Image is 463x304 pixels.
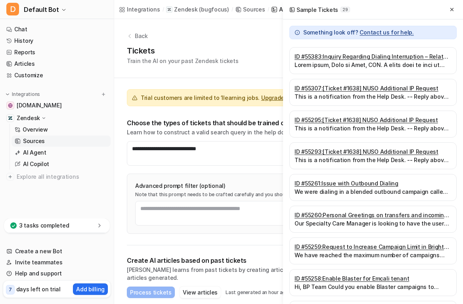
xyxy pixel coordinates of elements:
p: Last generated an hour ago [226,289,289,296]
p: Hi, BP Team Could you enable Blaster campaigns to Emcali tenant. Thank you [PERSON_NAME]. [295,283,452,291]
p: Lorem ipsum, Dolo si Amet, CON. A elits doei te inci ut laboree. [Dolorem] Aliq enim ad minimve q... [295,61,452,69]
a: ID #55383:Inquiry Regarding Dialing Interruption – Related to Ticket #54431 [295,52,452,61]
a: ID #55260:Personal Greetings on transfers and incoming calls [295,211,452,219]
a: ID #55295:[Ticket #1638] NUSO Additional IP Request [295,116,452,124]
p: ( bugfocus ) [199,6,229,13]
p: Integrations [12,91,40,98]
button: Integrations [3,90,42,98]
p: Our Specialty Care Manager is looking to have the user greetings play whenever a call is coming i... [295,219,452,228]
p: We have reached the maximum number of campaigns allowed in Bright Pattern. In order to continue w... [295,251,452,259]
img: explore all integrations [6,173,14,181]
p: Choose the types of tickets that should be trained on [127,119,292,127]
a: Upgrade your plan [261,94,311,101]
a: Help and support [3,268,111,279]
a: Zendesk(bugfocus) [166,6,229,13]
a: ID #55261:Issue with Outbound Dialing [295,179,452,187]
p: Advanced prompt filter (optional) [135,182,442,190]
a: Overview [11,124,111,135]
p: AI Agent [23,149,46,157]
span: [DOMAIN_NAME] [17,101,61,109]
p: AI Copilot [23,160,49,168]
div: Sources [243,5,265,13]
button: Process tickets [127,287,175,298]
a: ID #55293:[Ticket #1638] NUSO Additional IP Request [295,147,452,156]
a: AI Copilot [11,159,111,170]
a: Sources [11,136,111,147]
a: ID #55307:[Ticket #1638] NUSO Additional IP Request [295,84,452,92]
button: View articles [180,287,221,298]
span: / [268,6,269,13]
h1: Tickets [127,45,239,57]
a: Reports [3,47,111,58]
p: 7 [9,286,12,293]
div: AI Agents for tickets [279,5,337,13]
p: Add billing [76,285,105,293]
a: Explore all integrations [3,171,111,182]
a: help.brightpattern.com[DOMAIN_NAME] [3,100,111,111]
p: Zendesk [17,114,40,122]
span: Contact us for help. [360,29,413,36]
a: Create a new Bot [3,246,111,257]
p: Something look off? [303,29,414,36]
p: Back [135,32,148,40]
p: Learn how to construct a valid search query in the help docs. [127,128,292,136]
img: help.brightpattern.com [8,103,13,108]
p: This is a notification from the Help Desk. -- Reply above this line to add a comment -- header lo... [295,124,452,132]
span: Default Bot [24,4,59,15]
a: AI Agents for tickets [271,5,337,13]
img: expand menu [5,92,10,97]
p: Note that this prompt needs to be crafted carefully and you should proceed with caution. [135,191,442,198]
p: This is a notification from the Help Desk. -- Reply above this line to add a comment -- header lo... [295,156,452,164]
span: / [163,6,164,13]
a: Chat [3,24,111,35]
a: Articles [3,58,111,69]
img: menu_add.svg [101,92,106,97]
div: Integrations [127,5,160,13]
a: Sources [235,5,265,13]
span: / [231,6,233,13]
p: Zendesk [174,6,197,13]
a: Customize [3,70,111,81]
a: Invite teammates [3,257,111,268]
p: days left on trial [16,285,61,293]
span: Explore all integrations [17,170,107,183]
a: AI Agent [11,147,111,158]
p: Sample Tickets [297,6,338,14]
a: ID #55259:Request to Increase Campaign Limit in Bright Pattern [295,243,452,251]
p: Train the AI on your past Zendesk tickets [127,57,239,65]
p: This is a notification from the Help Desk. -- Reply above this line to add a comment -- header lo... [295,92,452,101]
a: ID #55258:Enable Blaster for Emcali tenant [295,274,452,283]
p: Create AI articles based on past tickets [127,256,450,264]
a: History [3,35,111,46]
a: Integrations [119,5,160,13]
p: [PERSON_NAME] learns from past tickets by creating articles based on past tickets. You can always... [127,266,450,282]
p: Overview [23,126,48,134]
img: Zendesk [8,116,13,120]
p: Sources [23,137,45,145]
button: Add billing [73,283,108,295]
span: D [6,3,19,15]
span: 29 [341,7,350,12]
p: 3 tasks completed [19,222,69,229]
span: Trial customers are limited to 1 learning jobs. to increase your limit. [141,94,370,102]
p: We were dialing in a blended outbound campaign called Seattle Times Wireless and beginning at 01:... [295,187,452,196]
